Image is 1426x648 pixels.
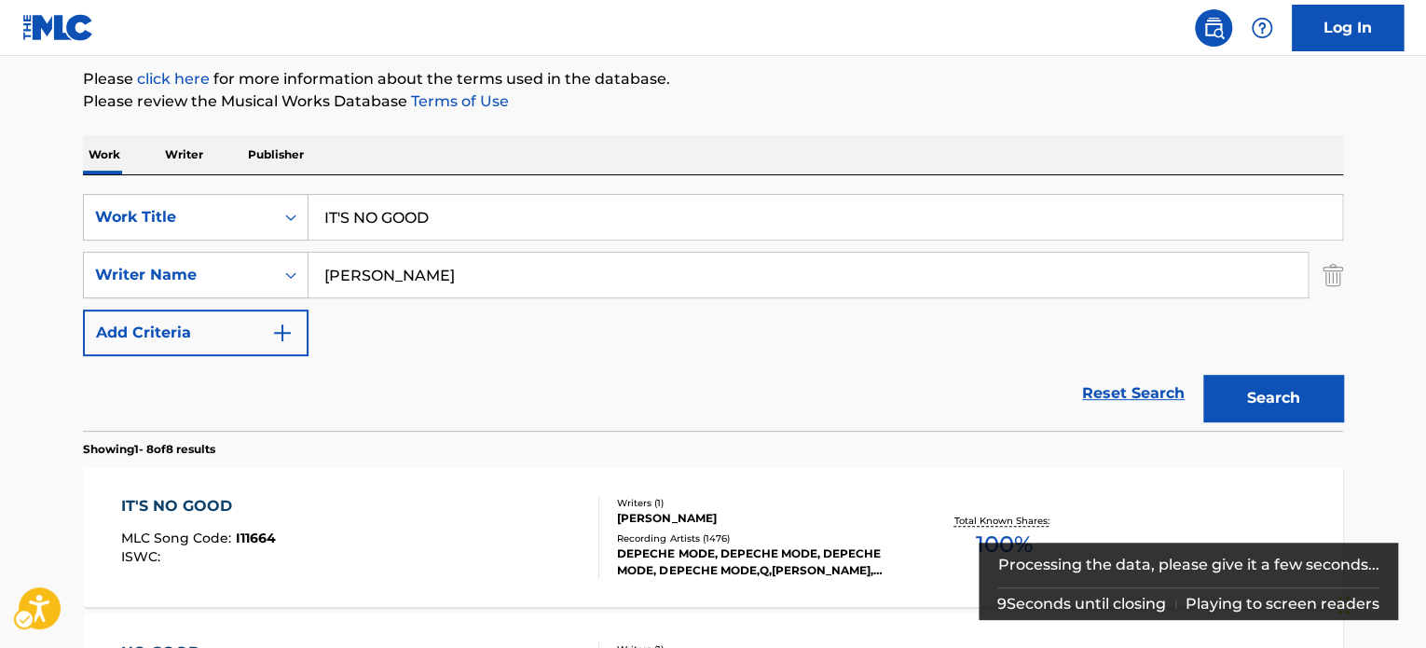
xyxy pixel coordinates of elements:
span: ISWC : [121,548,165,565]
div: IT'S NO GOOD [121,495,276,517]
a: Terms of Use [407,92,509,110]
span: 9 [997,595,1007,613]
p: Total Known Shares: [953,514,1053,528]
div: Recording Artists ( 1476 ) [617,531,898,545]
div: Writer Name [95,264,263,286]
span: 100 % [975,528,1032,561]
a: Log In [1292,5,1404,51]
span: I11664 [236,530,276,546]
img: MLC Logo [22,14,94,41]
div: On [274,195,308,240]
p: Showing 1 - 8 of 8 results [83,441,215,458]
p: Writer [159,135,209,174]
span: MLC Song Code : [121,530,236,546]
div: [PERSON_NAME] [617,510,898,527]
img: help [1251,17,1273,39]
a: Music industry terminology | mechanical licensing collective [137,70,210,88]
button: Add Criteria [83,310,309,356]
a: Reset Search [1073,373,1194,414]
div: DEPECHE MODE, DEPECHE MODE, DEPECHE MODE, DEPECHE MODE,Q,[PERSON_NAME], DEPECHE MODE [617,545,898,579]
p: Please for more information about the terms used in the database. [83,68,1343,90]
p: Publisher [242,135,309,174]
a: IT'S NO GOODMLC Song Code:I11664ISWC:Writers (1)[PERSON_NAME]Recording Artists (1476)DEPECHE MODE... [83,467,1343,607]
div: Work Title [95,206,263,228]
form: Search Form [83,194,1343,431]
div: Writers ( 1 ) [617,496,898,510]
img: 9d2ae6d4665cec9f34b9.svg [271,322,294,344]
p: Work [83,135,126,174]
input: Search... [309,253,1308,297]
input: Search... [309,195,1342,240]
img: search [1202,17,1225,39]
div: Processing the data, please give it a few seconds... [997,543,1380,587]
p: Please review the Musical Works Database [83,90,1343,113]
img: Delete Criterion [1323,252,1343,298]
button: Search [1203,375,1343,421]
